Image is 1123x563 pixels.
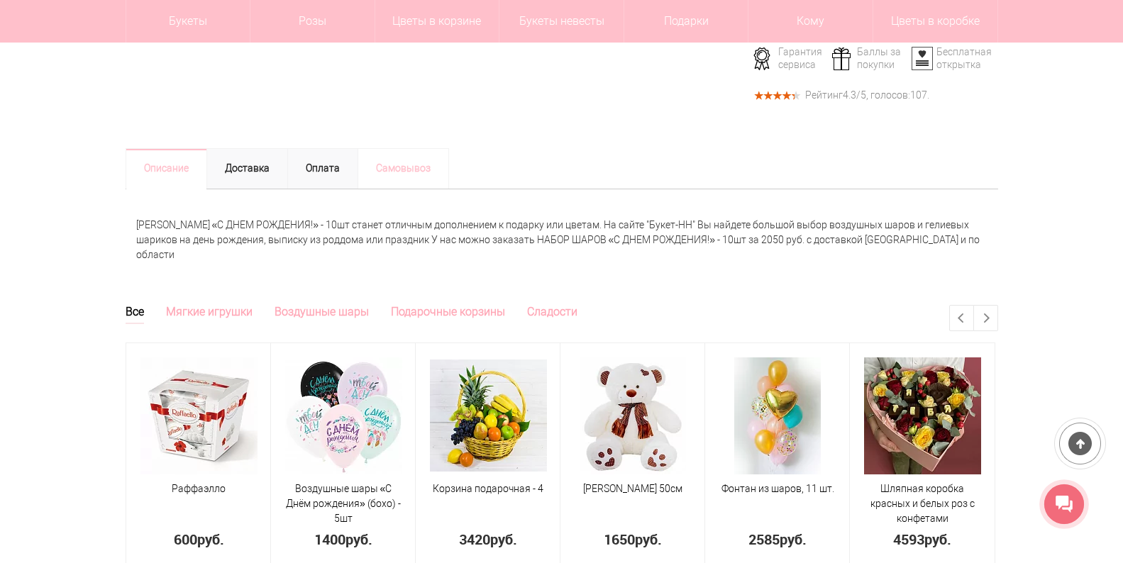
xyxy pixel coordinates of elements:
img: Шляпная коробка красных и белых роз с конфетами [864,357,981,474]
img: Раффаэлло [140,357,258,474]
a: Раффаэлло [172,483,226,494]
a: Корзина подарочная - 4 [433,483,543,494]
span: 4593 [893,530,924,549]
span: руб. [635,530,662,549]
a: Фонтан из шаров, 11 шт. [721,483,834,494]
div: Бесплатная открытка [907,45,988,71]
span: руб. [197,530,224,549]
a: Next [974,306,997,330]
a: Сладости [527,305,577,323]
span: руб. [490,530,517,549]
img: Медведь Тони 50см [580,357,686,474]
span: 600 [174,530,197,549]
span: 1650 [604,530,635,549]
div: Гарантия сервиса [748,45,830,71]
a: Описание [126,148,207,189]
a: Оплата [287,148,358,189]
a: Все [126,305,144,324]
span: 1400 [314,530,345,549]
div: [PERSON_NAME] «С ДНЕМ РОЖДЕНИЯ!» - 10шт станет отличным дополнением к подарку или цветам. На сайт... [126,211,998,269]
a: Previous [950,306,973,330]
img: Воздушные шары «С Днём рождения» (бохо) - 5шт [285,357,402,474]
span: руб. [780,530,807,549]
span: 107 [910,89,927,101]
div: Баллы за покупки [827,45,909,71]
span: 3420 [459,530,490,549]
img: Фонтан из шаров, 11 шт. [734,357,821,474]
span: руб. [345,530,372,549]
img: Корзина подарочная - 4 [430,359,547,472]
span: руб. [924,530,951,549]
span: 4.3 [843,89,856,101]
a: Воздушные шары [275,305,369,323]
a: Подарочные корзины [391,305,505,323]
a: Мягкие игрушки [166,305,253,323]
span: 2585 [748,530,780,549]
a: [PERSON_NAME] 50см [583,483,682,494]
a: Доставка [206,148,288,189]
a: Самовывоз [358,148,449,189]
a: Воздушные шары «С Днём рождения» (бохо) - 5шт [286,483,401,524]
div: Рейтинг /5, голосов: . [805,91,929,99]
a: Шляпная коробка красных и белых роз с конфетами [870,483,975,524]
